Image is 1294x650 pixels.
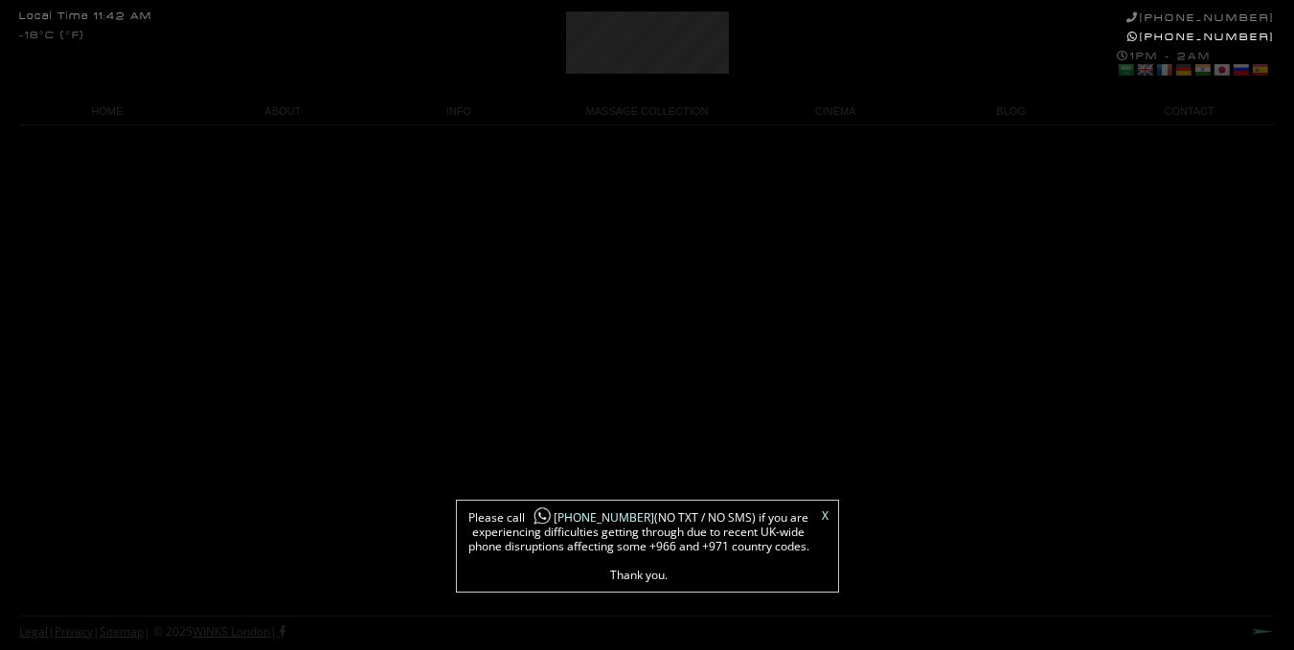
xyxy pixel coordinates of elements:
[195,99,372,124] a: ABOUT
[1252,628,1275,635] a: Next
[1117,50,1275,80] div: 1PM - 2AM
[1117,62,1134,78] a: Arabic
[547,99,748,124] a: MASSAGE COLLECTION
[1155,62,1172,78] a: French
[1099,99,1275,124] a: CONTACT
[1136,62,1153,78] a: English
[1127,31,1275,43] a: [PHONE_NUMBER]
[533,506,552,527] img: whatsapp-icon1.png
[19,11,152,22] div: Local Time 11:42 AM
[1251,62,1268,78] a: Spanish
[466,510,811,582] span: Please call (NO TXT / NO SMS) if you are experiencing difficulties getting through due to recent ...
[822,510,829,522] a: X
[100,623,144,639] a: Sitemap
[1213,62,1230,78] a: Japanese
[1232,62,1249,78] a: Russian
[923,99,1100,124] a: BLOG
[1193,62,1211,78] a: Hindi
[19,623,48,639] a: Legal
[19,31,84,41] div: -18°C (°F)
[19,616,285,647] div: | | | © 2025 |
[1174,62,1192,78] a: German
[19,99,195,124] a: HOME
[747,99,923,124] a: CINEMA
[371,99,547,124] a: INFO
[1126,11,1275,24] a: [PHONE_NUMBER]
[55,623,93,639] a: Privacy
[193,623,270,639] a: WINKS London
[525,509,654,526] a: [PHONE_NUMBER]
